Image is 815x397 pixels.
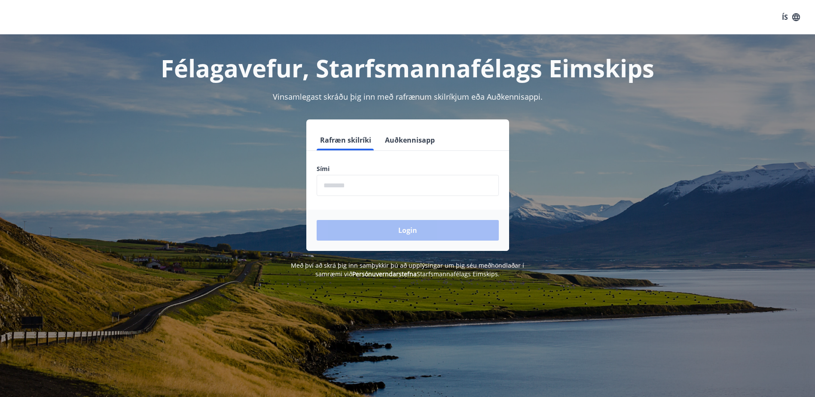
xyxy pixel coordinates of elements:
h1: Félagavefur, Starfsmannafélags Eimskips [109,52,707,84]
span: Vinsamlegast skráðu þig inn með rafrænum skilríkjum eða Auðkennisappi. [273,92,543,102]
button: Rafræn skilríki [317,130,375,150]
button: Auðkennisapp [382,130,438,150]
button: ÍS [777,9,805,25]
a: Persónuverndarstefna [352,270,417,278]
label: Sími [317,165,499,173]
span: Með því að skrá þig inn samþykkir þú að upplýsingar um þig séu meðhöndlaðar í samræmi við Starfsm... [291,261,524,278]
